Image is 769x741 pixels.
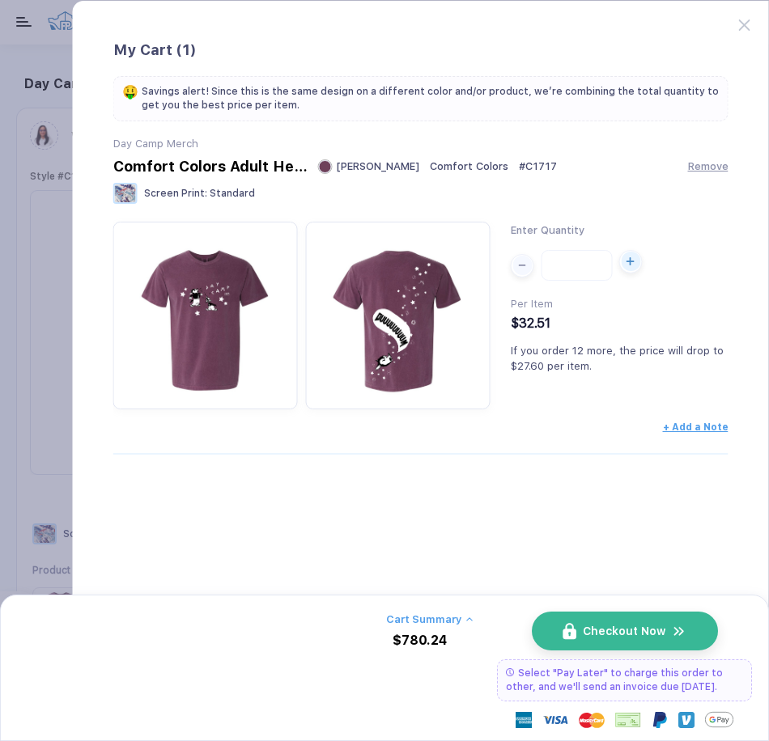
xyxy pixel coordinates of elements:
[497,659,752,701] div: Select "Pay Later" to charge this order to other, and we'll send an invoice due [DATE].
[393,633,447,648] div: $780.24
[142,85,720,112] span: Savings alert! Since this is the same design on a different color and/or product, we’re combining...
[113,158,308,175] div: Comfort Colors Adult Heavyweight T-Shirt
[615,712,641,728] img: cheque
[314,230,482,398] img: 10ba6b82-23de-4ceb-83eb-5ac6232803f1_nt_back_1753705391079.jpg
[663,421,729,433] button: + Add a Note
[583,625,665,637] span: Checkout Now
[113,41,729,60] div: My Cart ( 1 )
[652,712,668,728] img: Paypal
[516,712,532,728] img: express
[563,623,576,640] img: icon
[113,183,138,204] img: Screen Print
[532,612,718,650] button: iconCheckout Nowicon
[122,85,138,99] span: 🤑
[511,298,553,310] span: Per Item
[511,315,550,331] span: $32.51
[430,160,508,172] span: Comfort Colors
[144,188,207,199] span: Screen Print :
[511,224,584,236] span: Enter Quantity
[678,712,695,728] img: Venmo
[113,138,729,150] div: Day Camp Merch
[519,160,557,172] span: # C1717
[542,707,568,733] img: visa
[337,160,419,172] span: [PERSON_NAME]
[705,705,733,734] img: GPay
[688,160,729,172] button: Remove
[210,188,255,199] span: Standard
[121,230,290,398] img: 10ba6b82-23de-4ceb-83eb-5ac6232803f1_nt_front_1753705391077.jpg
[579,707,605,733] img: master-card
[386,613,473,625] button: Cart Summary
[511,345,724,372] span: If you order 12 more, the price will drop to $27.60 per item.
[672,624,686,639] img: icon
[506,668,514,676] img: pay later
